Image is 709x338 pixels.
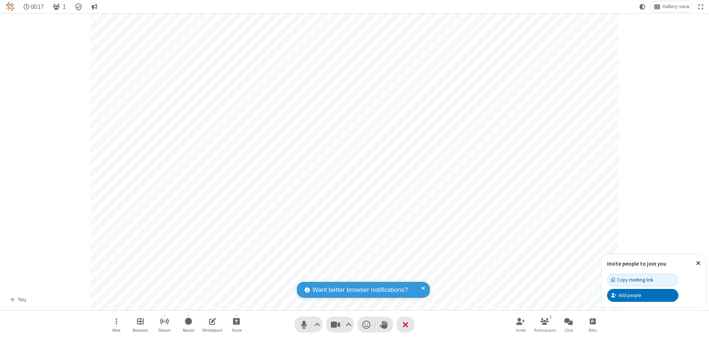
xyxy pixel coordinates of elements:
span: Whiteboard [202,328,222,332]
button: Open poll [582,314,604,335]
button: Video setting [344,317,354,332]
button: Manage Breakout Rooms [129,314,151,335]
button: Start recording [177,314,199,335]
button: Stop video (⌘+Shift+V) [326,317,354,332]
button: Conversation [88,1,100,12]
button: Change layout [651,1,692,12]
span: Want better browser notifications? [312,285,408,295]
button: Mute (⌘+Shift+A) [295,317,322,332]
span: 00:17 [31,3,44,10]
span: Record [183,328,194,332]
button: Close popover [691,254,706,272]
span: Polls [589,328,597,332]
span: More [112,328,120,332]
div: Timer [21,1,47,12]
span: Gallery view [662,4,689,10]
span: Invite [516,328,525,332]
button: Start streaming [153,314,175,335]
button: Open participant list [534,314,556,335]
img: QA Selenium DO NOT DELETE OR CHANGE [6,2,15,11]
button: Audio settings [312,317,322,332]
button: Raise hand [375,317,393,332]
div: Meeting details Encryption enabled [72,1,86,12]
button: End or leave meeting [397,317,414,332]
button: Invite participants (⌘+Shift+I) [510,314,532,335]
button: Copy meeting link [607,274,678,286]
button: Add people [607,289,678,301]
button: Open menu [105,314,127,335]
span: Stream [158,328,171,332]
span: Breakout [133,328,148,332]
button: Using system theme [637,1,648,12]
button: Open chat [558,314,580,335]
div: Copy meeting link [611,276,653,283]
span: Chat [565,328,573,332]
div: You [15,296,29,304]
span: 1 [63,3,66,10]
button: Start sharing [225,314,247,335]
button: Fullscreen [695,1,706,12]
button: Open participant list [49,1,69,12]
button: Send a reaction [357,317,375,332]
span: Share [232,328,242,332]
button: Open shared whiteboard [201,314,223,335]
span: Participants [534,328,556,332]
label: Invite people to join you [607,260,666,267]
div: 1 [548,314,554,320]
